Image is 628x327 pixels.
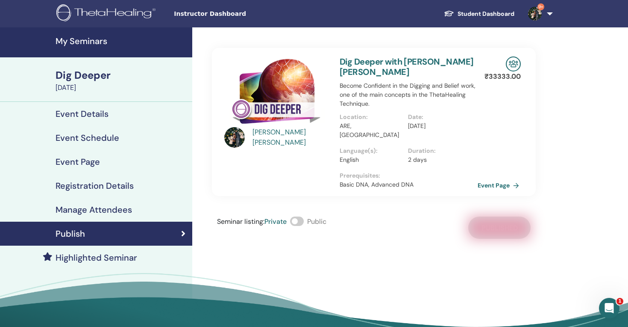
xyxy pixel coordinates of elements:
span: 9+ [537,3,544,10]
img: Dig Deeper [224,56,329,130]
a: Student Dashboard [437,6,521,22]
h4: Registration Details [56,181,134,191]
p: ₹ 33333.00 [484,71,521,82]
p: Prerequisites : [340,171,476,180]
p: English [340,155,403,164]
h4: Event Schedule [56,133,119,143]
h4: My Seminars [56,36,187,46]
a: Dig Deeper[DATE] [50,68,192,93]
a: Event Page [478,179,522,192]
div: Dig Deeper [56,68,187,83]
iframe: Intercom live chat [599,298,619,318]
img: default.jpg [528,7,542,21]
span: Public [307,217,326,226]
span: Private [264,217,287,226]
p: Date : [408,113,471,122]
p: 2 days [408,155,471,164]
img: In-Person Seminar [506,56,521,71]
p: Become Confident in the Digging and Belief work, one of the main concepts in the ThetaHealing Tec... [340,81,476,108]
p: Duration : [408,146,471,155]
h4: Publish [56,229,85,239]
h4: Manage Attendees [56,205,132,215]
span: Instructor Dashboard [174,9,302,18]
span: Seminar listing : [217,217,264,226]
p: Basic DNA, Advanced DNA [340,180,476,189]
h4: Event Details [56,109,109,119]
h4: Event Page [56,157,100,167]
div: [DATE] [56,83,187,93]
h4: Highlighted Seminar [56,253,137,263]
a: [PERSON_NAME] [PERSON_NAME] [252,127,332,148]
p: ARE, [GEOGRAPHIC_DATA] [340,122,403,140]
a: Dig Deeper with [PERSON_NAME] [PERSON_NAME] [340,56,474,77]
img: default.jpg [224,127,245,148]
span: 1 [616,298,623,305]
p: Language(s) : [340,146,403,155]
img: graduation-cap-white.svg [444,10,454,17]
img: logo.png [56,4,158,24]
p: [DATE] [408,122,471,131]
p: Location : [340,113,403,122]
